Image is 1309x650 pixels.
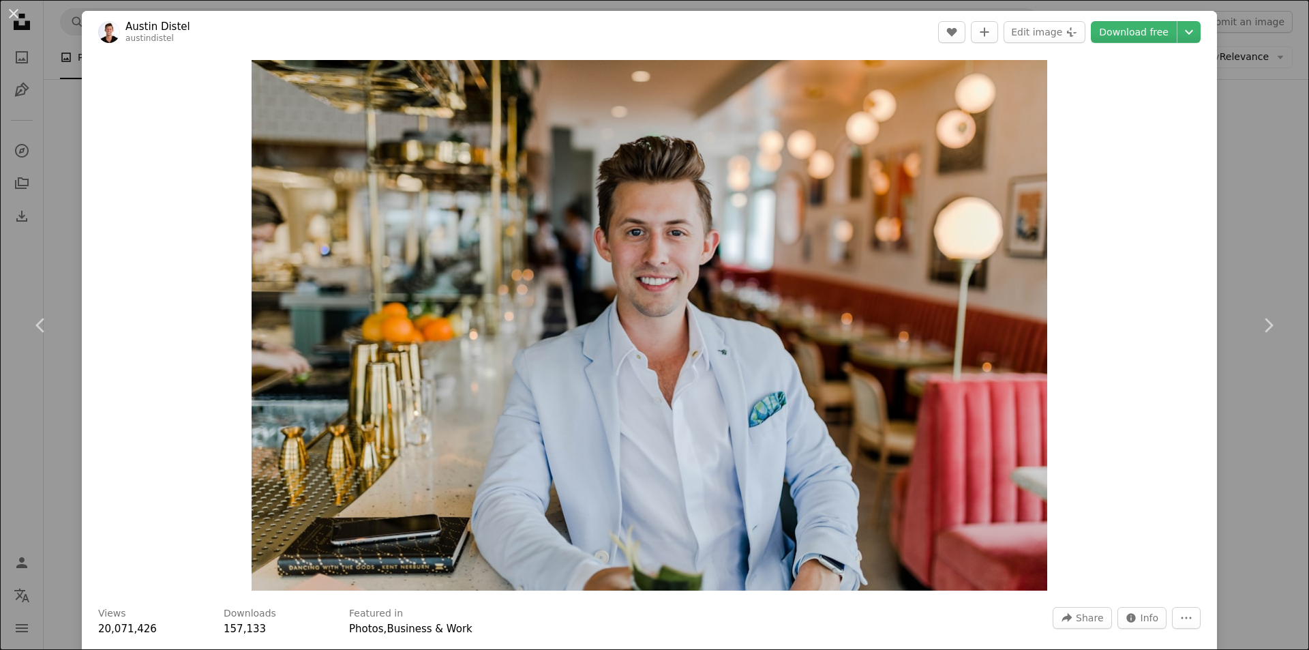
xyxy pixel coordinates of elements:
[224,607,276,621] h3: Downloads
[252,60,1047,591] img: woman wearing blue coat
[1227,260,1309,391] a: Next
[98,21,120,43] img: Go to Austin Distel's profile
[1117,607,1167,629] button: Stats about this image
[1141,608,1159,628] span: Info
[1004,21,1085,43] button: Edit image
[224,623,266,635] span: 157,133
[98,623,157,635] span: 20,071,426
[1076,608,1103,628] span: Share
[1091,21,1177,43] a: Download free
[349,623,384,635] a: Photos
[387,623,472,635] a: Business & Work
[1053,607,1111,629] button: Share this image
[1177,21,1201,43] button: Choose download size
[938,21,965,43] button: Like
[1172,607,1201,629] button: More Actions
[384,623,387,635] span: ,
[971,21,998,43] button: Add to Collection
[125,33,174,43] a: austindistel
[98,607,126,621] h3: Views
[125,20,190,33] a: Austin Distel
[349,607,403,621] h3: Featured in
[252,60,1047,591] button: Zoom in on this image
